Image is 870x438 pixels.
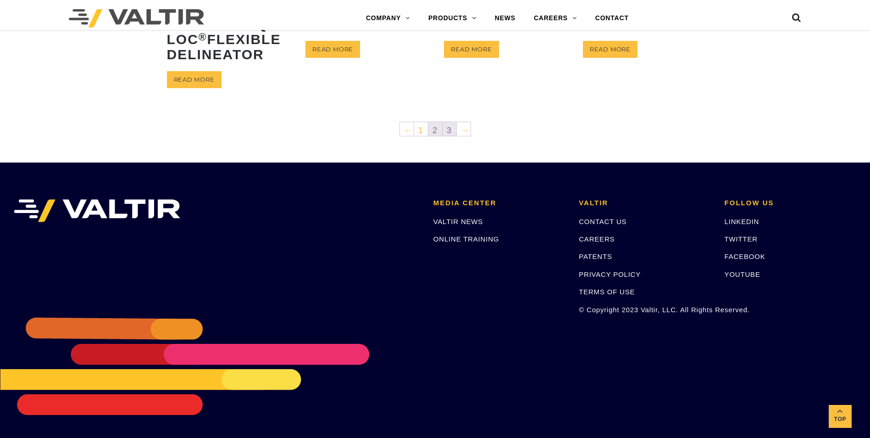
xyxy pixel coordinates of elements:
a: Read more about “SMT®” [444,41,499,58]
a: YOUTUBE [725,270,760,278]
a: 1 [414,122,428,136]
a: CAREERS [579,235,615,243]
span: 2 [428,122,442,136]
nav: Product Pagination [167,121,704,140]
a: PRIVACY POLICY [579,270,641,278]
a: VALTIR NEWS [433,218,483,225]
a: ← [400,122,414,136]
img: Valtir [69,9,204,28]
h2: VALTIR [579,199,710,207]
a: FACEBOOK [725,253,765,260]
a: 3 [443,122,456,136]
sup: ® [199,31,207,43]
a: PATENTS [579,253,612,260]
a: LINKEDIN [725,218,759,225]
span: Top [829,414,852,425]
a: CAREERS [525,9,586,28]
a: TWITTER [725,235,758,243]
a: Read more about “Safe-Hit® SQR-LOC® Flexible Delineator” [167,71,222,88]
a: CONTACT [586,9,638,28]
img: VALTIR [14,199,180,222]
a: Read more about “SiteGuide®” [305,41,360,58]
h2: MEDIA CENTER [433,199,565,207]
a: COMPANY [357,9,419,28]
a: TERMS OF USE [579,288,635,296]
a: ONLINE TRAINING [433,235,499,243]
p: © Copyright 2023 Valtir, LLC. All Rights Reserved. [579,304,710,315]
h2: FOLLOW US [725,199,856,207]
a: CONTACT US [579,218,626,225]
h2: Safe-Hit SQR-LOC Flexible Delineator [167,10,285,69]
a: Read more about “SoftStop® System” [583,41,637,58]
a: PRODUCTS [419,9,486,28]
a: NEWS [486,9,525,28]
a: Top [829,405,852,428]
a: → [457,122,471,136]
